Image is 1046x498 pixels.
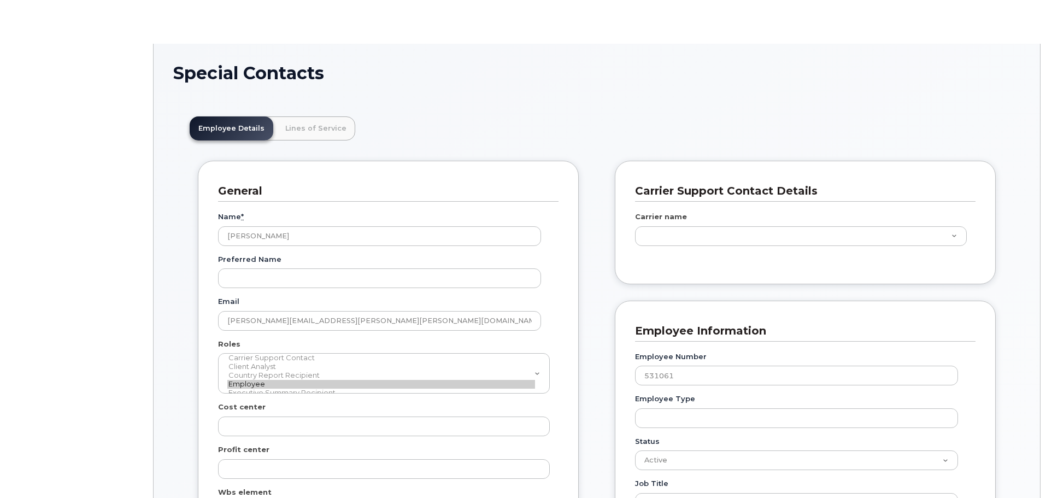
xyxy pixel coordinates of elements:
h3: Carrier Support Contact Details [635,184,967,198]
a: Lines of Service [277,116,355,140]
h1: Special Contacts [173,63,1020,83]
label: Cost center [218,402,266,412]
label: Email [218,296,239,307]
option: Country Report Recipient [227,371,535,380]
label: Profit center [218,444,269,455]
label: Name [218,212,244,222]
label: Roles [218,339,240,349]
option: Executive Summary Recipient [227,389,535,397]
a: Employee Details [190,116,273,140]
option: Carrier Support Contact [227,354,535,362]
abbr: required [241,212,244,221]
label: Preferred Name [218,254,281,265]
option: Employee [227,380,535,389]
label: Carrier name [635,212,687,222]
option: Client Analyst [227,362,535,371]
label: Wbs element [218,487,272,497]
label: Employee Number [635,351,707,362]
label: Status [635,436,660,447]
label: Employee Type [635,394,695,404]
h3: Employee Information [635,324,967,338]
label: Job Title [635,478,668,489]
h3: General [218,184,550,198]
